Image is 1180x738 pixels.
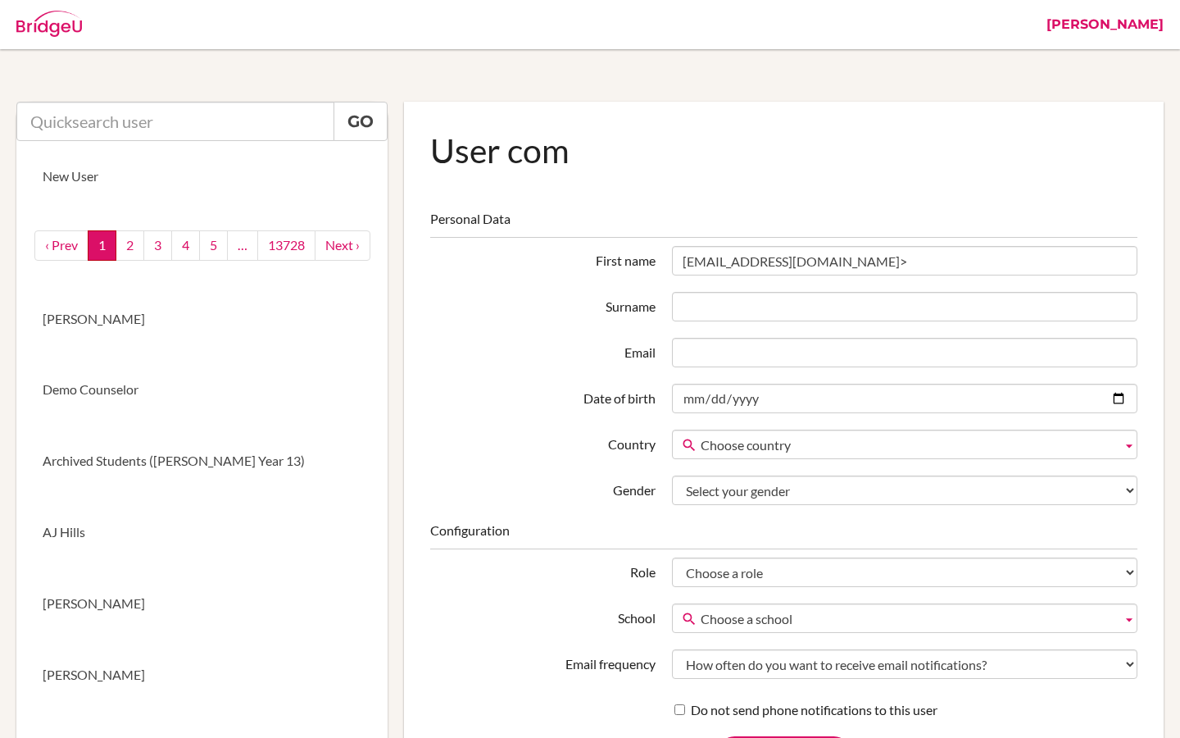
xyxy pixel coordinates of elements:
a: [PERSON_NAME] [16,640,388,711]
a: Demo Counselor [16,354,388,426]
a: next [315,230,370,261]
label: Do not send phone notifications to this user [674,701,937,720]
a: 13728 [257,230,315,261]
a: 3 [143,230,172,261]
a: 1 [88,230,116,261]
label: School [422,604,663,628]
span: Choose a school [701,604,1115,634]
a: AJ Hills [16,497,388,568]
a: ‹ Prev [34,230,88,261]
label: Gender [422,476,663,500]
label: Date of birth [422,384,663,408]
label: Email frequency [422,649,663,674]
img: Bridge-U [16,11,82,37]
label: Surname [422,292,663,317]
a: [PERSON_NAME] [16,568,388,640]
a: New User [16,141,388,212]
span: Choose country [701,430,1115,460]
a: 4 [171,230,200,261]
a: Go [334,102,388,141]
a: 5 [199,230,228,261]
a: 2 [116,230,144,261]
a: [PERSON_NAME] [16,284,388,355]
input: Do not send phone notifications to this user [674,704,685,715]
label: Role [422,558,663,582]
label: Country [422,430,663,454]
input: Quicksearch user [16,102,334,141]
a: … [227,230,258,261]
label: First name [422,246,663,271]
legend: Configuration [430,522,1137,549]
a: Archived Students ([PERSON_NAME] Year 13) [16,426,388,497]
label: Email [422,338,663,362]
h1: User com [430,128,1137,173]
legend: Personal Data [430,210,1137,238]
